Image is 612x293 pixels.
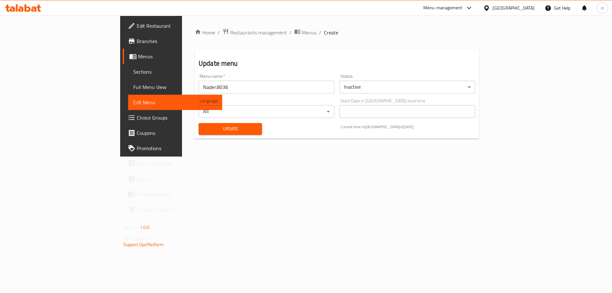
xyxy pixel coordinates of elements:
span: Promotions [137,144,217,152]
span: Menu disclaimer [137,160,217,167]
span: Restaurants management [230,29,287,36]
h2: Update menu [199,59,475,68]
a: Coverage Report [123,187,222,202]
a: Menus [294,28,317,37]
a: Branches [123,33,222,49]
button: Update [199,123,262,135]
a: Edit Menu [128,95,222,110]
span: Upsell [137,175,217,183]
a: Support.OpsPlatform [123,240,164,249]
span: Version: [123,223,139,231]
a: Promotions [123,141,222,156]
a: Menus [123,49,222,64]
a: Restaurants management [222,28,287,37]
a: Edit Restaurant [123,18,222,33]
div: All [199,105,334,118]
input: Please enter Menu name [199,81,334,93]
span: Edit Restaurant [137,22,217,30]
span: Coupons [137,129,217,137]
span: Choice Groups [137,114,217,121]
span: Sections [133,68,217,76]
span: Menus [302,29,317,36]
a: Grocery Checklist [123,202,222,217]
nav: breadcrumb [195,28,479,37]
span: Get support on: [123,234,153,242]
li: / [289,29,292,36]
a: Menu disclaimer [123,156,222,171]
span: Create [324,29,338,36]
p: Current time in [GEOGRAPHIC_DATA] is [DATE] [341,124,475,130]
span: Edit Menu [133,99,217,106]
div: [GEOGRAPHIC_DATA] [492,4,535,11]
span: Update [204,125,257,133]
span: n [601,4,604,11]
span: 1.0.0 [140,223,150,231]
div: Inactive [339,81,475,93]
a: Coupons [123,125,222,141]
span: Branches [137,37,217,45]
span: Coverage Report [137,190,217,198]
span: Grocery Checklist [137,206,217,213]
a: Choice Groups [123,110,222,125]
a: Sections [128,64,222,79]
li: / [319,29,321,36]
a: Full Menu View [128,79,222,95]
div: Menu-management [423,4,463,12]
a: Upsell [123,171,222,187]
span: Full Menu View [133,83,217,91]
span: Menus [138,53,217,60]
